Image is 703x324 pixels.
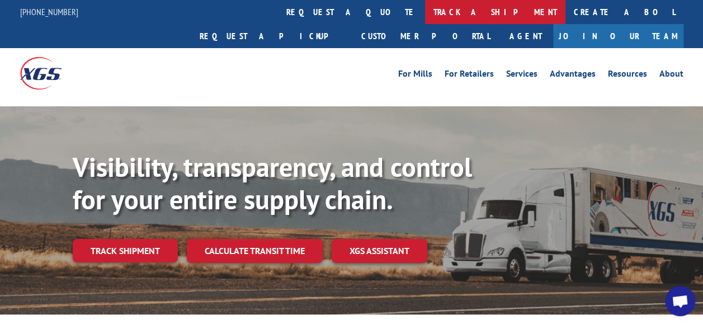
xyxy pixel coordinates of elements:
[498,24,553,48] a: Agent
[553,24,683,48] a: Join Our Team
[659,69,683,82] a: About
[608,69,647,82] a: Resources
[73,149,472,217] b: Visibility, transparency, and control for your entire supply chain.
[187,239,323,263] a: Calculate transit time
[506,69,537,82] a: Services
[550,69,596,82] a: Advantages
[191,24,353,48] a: Request a pickup
[665,286,695,316] div: Open chat
[353,24,498,48] a: Customer Portal
[20,6,78,17] a: [PHONE_NUMBER]
[73,239,178,262] a: Track shipment
[445,69,494,82] a: For Retailers
[332,239,427,263] a: XGS ASSISTANT
[398,69,432,82] a: For Mills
